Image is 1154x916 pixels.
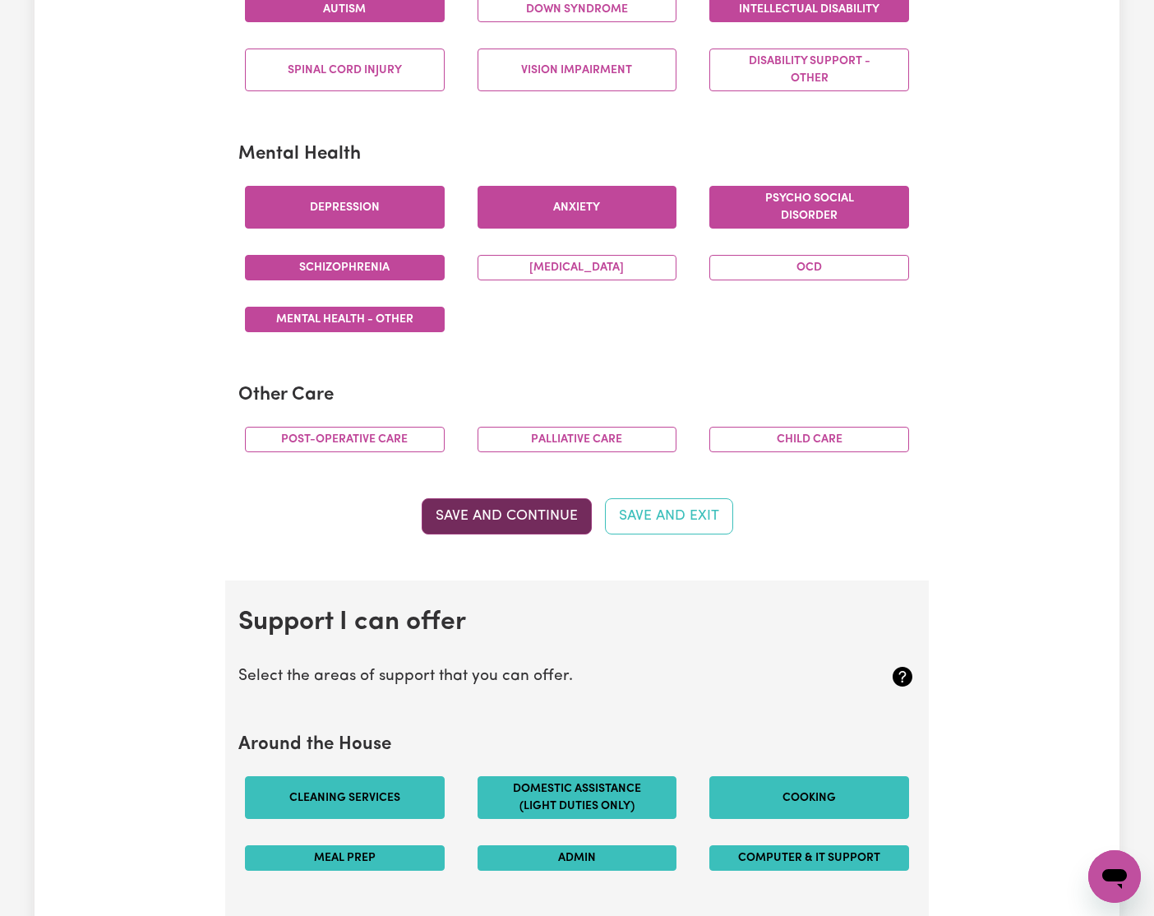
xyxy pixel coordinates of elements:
button: Spinal cord injury [245,49,445,91]
button: Admin [478,845,677,871]
button: Post-operative care [245,427,445,452]
button: Depression [245,186,445,229]
button: Cooking [709,776,909,819]
button: Anxiety [478,186,677,229]
button: Computer & IT Support [709,845,909,871]
button: OCD [709,255,909,280]
button: [MEDICAL_DATA] [478,255,677,280]
button: Cleaning services [245,776,445,819]
button: Schizophrenia [245,255,445,280]
button: Mental Health - Other [245,307,445,332]
button: Vision impairment [478,49,677,91]
button: Save and Exit [605,498,733,534]
button: Child care [709,427,909,452]
h2: Mental Health [238,144,916,166]
button: Save and Continue [422,498,592,534]
p: Select the areas of support that you can offer. [238,665,803,689]
button: Meal prep [245,845,445,871]
h2: Support I can offer [238,607,916,638]
button: Disability support - Other [709,49,909,91]
iframe: Button to launch messaging window [1088,850,1141,903]
h2: Around the House [238,734,916,756]
h2: Other Care [238,385,916,407]
button: Palliative care [478,427,677,452]
button: Psycho social disorder [709,186,909,229]
button: Domestic assistance (light duties only) [478,776,677,819]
